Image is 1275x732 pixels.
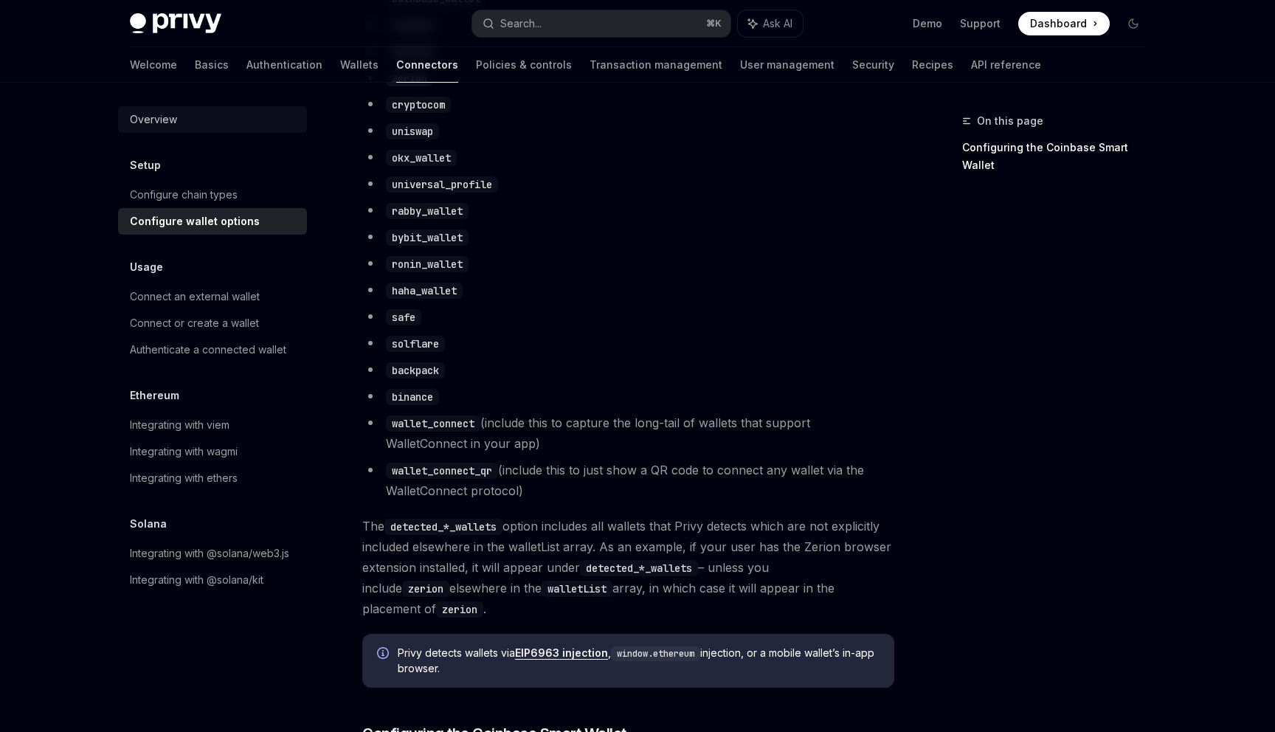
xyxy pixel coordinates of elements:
[118,283,307,310] a: Connect an external wallet
[386,150,457,166] code: okx_wallet
[362,460,894,501] li: (include this to just show a QR code to connect any wallet via the WalletConnect protocol)
[852,47,894,83] a: Security
[386,123,439,139] code: uniswap
[386,362,445,379] code: backpack
[118,567,307,593] a: Integrating with @solana/kit
[740,47,835,83] a: User management
[118,465,307,491] a: Integrating with ethers
[962,136,1157,177] a: Configuring the Coinbase Smart Wallet
[386,97,451,113] code: cryptocom
[130,258,163,276] h5: Usage
[1122,12,1145,35] button: Toggle dark mode
[912,47,953,83] a: Recipes
[386,463,498,479] code: wallet_connect_qr
[130,515,167,533] h5: Solana
[500,15,542,32] div: Search...
[340,47,379,83] a: Wallets
[130,341,286,359] div: Authenticate a connected wallet
[130,13,221,34] img: dark logo
[580,560,698,576] code: detected_*_wallets
[396,47,458,83] a: Connectors
[130,314,259,332] div: Connect or create a wallet
[130,213,260,230] div: Configure wallet options
[386,415,480,432] code: wallet_connect
[977,112,1043,130] span: On this page
[386,309,421,325] code: safe
[971,47,1041,83] a: API reference
[472,10,730,37] button: Search...⌘K
[130,186,238,204] div: Configure chain types
[118,106,307,133] a: Overview
[436,601,483,618] code: zerion
[590,47,722,83] a: Transaction management
[246,47,322,83] a: Authentication
[130,47,177,83] a: Welcome
[362,412,894,454] li: (include this to capture the long-tail of wallets that support WalletConnect in your app)
[118,182,307,208] a: Configure chain types
[386,256,469,272] code: ronin_wallet
[960,16,1001,31] a: Support
[195,47,229,83] a: Basics
[611,646,700,661] code: window.ethereum
[130,416,229,434] div: Integrating with viem
[130,156,161,174] h5: Setup
[386,203,469,219] code: rabby_wallet
[706,18,722,30] span: ⌘ K
[130,111,177,128] div: Overview
[118,412,307,438] a: Integrating with viem
[398,646,880,676] span: Privy detects wallets via , injection, or a mobile wallet’s in-app browser.
[118,336,307,363] a: Authenticate a connected wallet
[542,581,612,597] code: walletList
[130,443,238,460] div: Integrating with wagmi
[118,310,307,336] a: Connect or create a wallet
[738,10,803,37] button: Ask AI
[118,540,307,567] a: Integrating with @solana/web3.js
[130,387,179,404] h5: Ethereum
[402,581,449,597] code: zerion
[130,545,289,562] div: Integrating with @solana/web3.js
[384,519,502,535] code: detected_*_wallets
[118,438,307,465] a: Integrating with wagmi
[1018,12,1110,35] a: Dashboard
[386,176,498,193] code: universal_profile
[377,647,392,662] svg: Info
[515,646,608,660] a: EIP6963 injection
[362,516,894,619] span: The option includes all wallets that Privy detects which are not explicitly included elsewhere in...
[130,571,263,589] div: Integrating with @solana/kit
[386,283,463,299] code: haha_wallet
[1030,16,1087,31] span: Dashboard
[476,47,572,83] a: Policies & controls
[130,288,260,305] div: Connect an external wallet
[118,208,307,235] a: Configure wallet options
[913,16,942,31] a: Demo
[386,389,439,405] code: binance
[763,16,792,31] span: Ask AI
[386,229,469,246] code: bybit_wallet
[386,336,445,352] code: solflare
[130,469,238,487] div: Integrating with ethers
